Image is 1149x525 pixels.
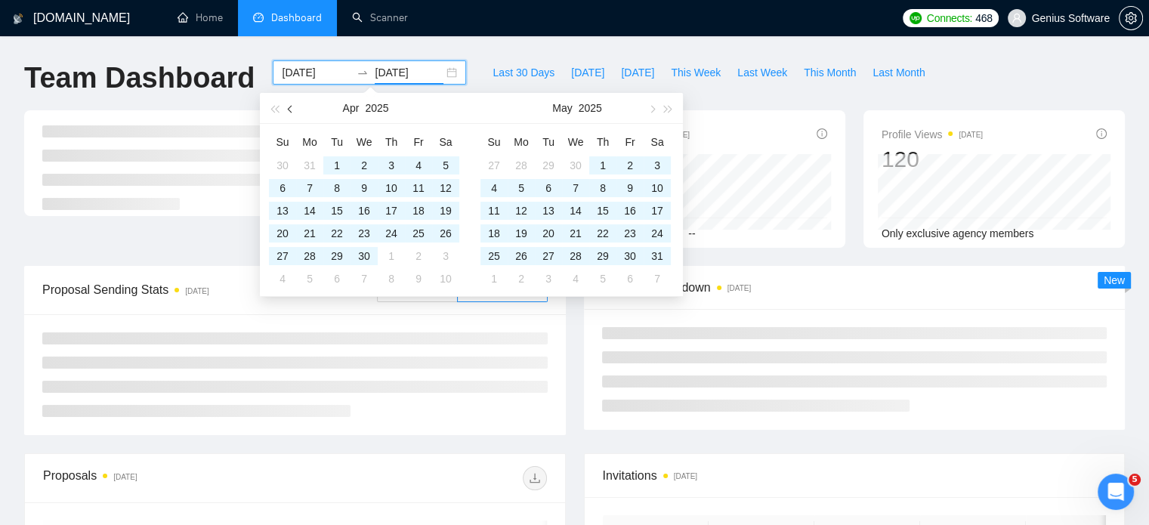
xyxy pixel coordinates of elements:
[351,267,378,290] td: 2025-05-07
[873,64,925,81] span: Last Month
[539,202,558,220] div: 13
[539,224,558,242] div: 20
[43,466,295,490] div: Proposals
[323,245,351,267] td: 2025-04-29
[882,125,983,144] span: Profile Views
[508,154,535,177] td: 2025-04-28
[378,199,405,222] td: 2025-04-17
[616,267,644,290] td: 2025-06-06
[864,60,933,85] button: Last Month
[409,202,428,220] div: 18
[351,177,378,199] td: 2025-04-09
[323,199,351,222] td: 2025-04-15
[185,287,208,295] time: [DATE]
[437,247,455,265] div: 3
[273,202,292,220] div: 13
[269,267,296,290] td: 2025-05-04
[378,267,405,290] td: 2025-05-08
[552,93,572,123] button: May
[352,11,408,24] a: searchScanner
[512,202,530,220] div: 12
[437,202,455,220] div: 19
[589,130,616,154] th: Th
[535,130,562,154] th: Tu
[579,93,602,123] button: 2025
[729,60,795,85] button: Last Week
[432,222,459,245] td: 2025-04-26
[567,224,585,242] div: 21
[328,247,346,265] div: 29
[432,245,459,267] td: 2025-05-03
[671,64,721,81] span: This Week
[382,270,400,288] div: 8
[910,12,922,24] img: upwork-logo.png
[301,224,319,242] div: 21
[621,247,639,265] div: 30
[24,60,255,96] h1: Team Dashboard
[621,270,639,288] div: 6
[405,199,432,222] td: 2025-04-18
[269,222,296,245] td: 2025-04-20
[296,267,323,290] td: 2025-05-05
[378,154,405,177] td: 2025-04-03
[688,227,695,239] span: --
[271,11,322,24] span: Dashboard
[644,177,671,199] td: 2025-05-10
[273,224,292,242] div: 20
[382,156,400,174] div: 3
[485,247,503,265] div: 25
[328,156,346,174] div: 1
[1119,6,1143,30] button: setting
[485,270,503,288] div: 1
[562,177,589,199] td: 2025-05-07
[567,247,585,265] div: 28
[296,154,323,177] td: 2025-03-31
[437,179,455,197] div: 12
[975,10,992,26] span: 468
[1012,13,1022,23] span: user
[296,177,323,199] td: 2025-04-07
[493,64,554,81] span: Last 30 Days
[648,156,666,174] div: 3
[959,131,982,139] time: [DATE]
[432,199,459,222] td: 2025-04-19
[382,202,400,220] div: 17
[485,179,503,197] div: 4
[480,177,508,199] td: 2025-05-04
[644,154,671,177] td: 2025-05-03
[273,247,292,265] div: 27
[409,156,428,174] div: 4
[539,247,558,265] div: 27
[378,130,405,154] th: Th
[296,199,323,222] td: 2025-04-14
[1119,12,1143,24] a: setting
[351,222,378,245] td: 2025-04-23
[328,270,346,288] div: 6
[405,245,432,267] td: 2025-05-02
[301,270,319,288] div: 5
[644,130,671,154] th: Sa
[603,466,1107,485] span: Invitations
[343,93,360,123] button: Apr
[594,156,612,174] div: 1
[301,202,319,220] div: 14
[480,245,508,267] td: 2025-05-25
[508,222,535,245] td: 2025-05-19
[882,145,983,174] div: 120
[365,93,388,123] button: 2025
[301,179,319,197] div: 7
[535,245,562,267] td: 2025-05-27
[432,130,459,154] th: Sa
[437,224,455,242] div: 26
[512,156,530,174] div: 28
[567,202,585,220] div: 14
[613,60,663,85] button: [DATE]
[817,128,827,139] span: info-circle
[594,247,612,265] div: 29
[357,66,369,79] span: to
[328,224,346,242] div: 22
[621,224,639,242] div: 23
[648,224,666,242] div: 24
[13,7,23,31] img: logo
[382,247,400,265] div: 1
